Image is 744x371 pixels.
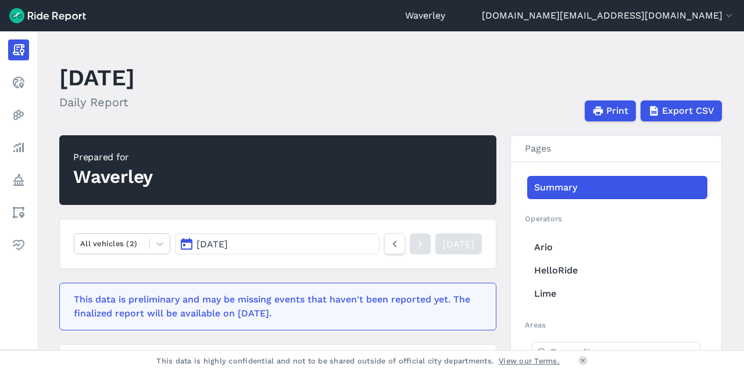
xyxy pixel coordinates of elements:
a: HelloRide [527,259,707,282]
a: Analyze [8,137,29,158]
button: Print [585,100,636,121]
div: This data is preliminary and may be missing events that haven't been reported yet. The finalized ... [74,293,475,320]
span: [DATE] [196,239,228,250]
span: Print [606,104,628,118]
h3: Pages [511,136,721,162]
a: View our Terms. [499,355,560,366]
h2: Operators [525,213,707,224]
a: Realtime [8,72,29,93]
h2: Areas [525,319,707,330]
div: Waverley [73,164,153,190]
button: [DATE] [175,233,380,254]
a: Waverley [405,9,445,23]
a: Areas [8,202,29,223]
div: Prepared for [73,150,153,164]
a: Policy [8,170,29,190]
a: Summary [527,176,707,199]
a: [DATE] [435,233,482,254]
a: Lime [527,282,707,305]
span: Export CSV [662,104,714,118]
img: Ride Report [9,8,86,23]
a: Health [8,235,29,255]
a: Ario [527,236,707,259]
button: Export CSV [641,100,722,121]
h1: [DATE] [59,62,135,93]
button: [DOMAIN_NAME][EMAIL_ADDRESS][DOMAIN_NAME] [482,9,735,23]
a: Report [8,39,29,60]
input: Type to filter... [532,342,700,363]
a: Heatmaps [8,105,29,125]
h2: Daily Report [59,93,135,111]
